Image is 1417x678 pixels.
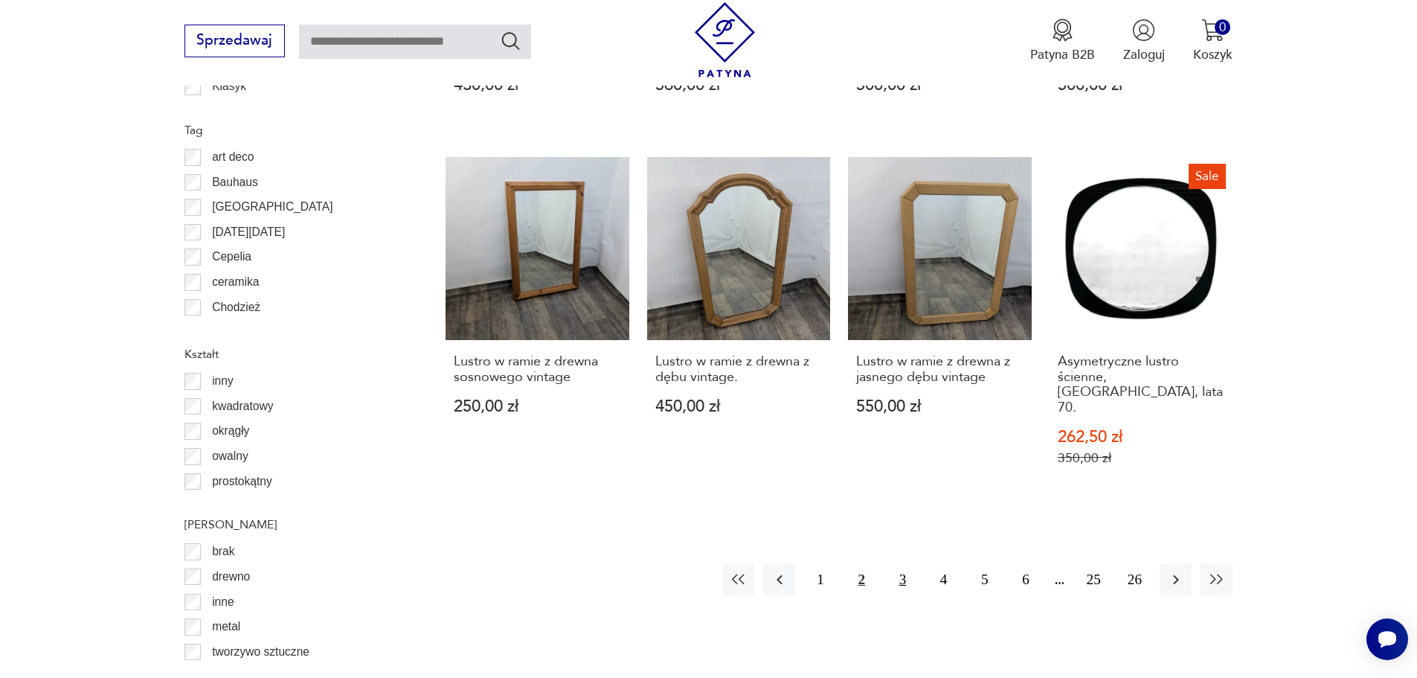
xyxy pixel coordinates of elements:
p: 560,00 zł [655,77,823,93]
button: 25 [1078,563,1110,595]
p: 500,00 zł [1058,77,1225,93]
button: Sprzedawaj [184,25,285,57]
button: 26 [1119,563,1151,595]
p: tworzywo sztuczne [212,642,309,662]
p: metal [212,617,240,636]
p: Cepelia [212,247,251,266]
a: Lustro w ramie z drewna sosnowego vintageLustro w ramie z drewna sosnowego vintage250,00 zł [446,157,629,502]
p: 430,00 zł [454,77,621,93]
p: inny [212,371,234,391]
p: okrągły [212,421,249,441]
button: Zaloguj [1123,19,1165,63]
img: Patyna - sklep z meblami i dekoracjami vintage [687,2,762,77]
p: Tag [184,121,403,140]
p: art deco [212,147,254,167]
p: inne [212,592,234,612]
button: 2 [846,563,878,595]
p: [GEOGRAPHIC_DATA] [212,197,332,217]
p: brak [212,542,234,561]
a: Ikona medaluPatyna B2B [1030,19,1095,63]
h3: Asymetryczne lustro ścienne, [GEOGRAPHIC_DATA], lata 70. [1058,354,1225,415]
button: 4 [928,563,960,595]
p: Patyna B2B [1030,46,1095,63]
p: 450,00 zł [655,399,823,415]
a: Lustro w ramie z drewna z dębu vintage.Lustro w ramie z drewna z dębu vintage.450,00 zł [647,157,831,502]
h3: Lustro w ramie z drewna z dębu vintage. [655,354,823,385]
button: 1 [804,563,836,595]
button: Patyna B2B [1030,19,1095,63]
p: Klasyk [212,77,246,96]
img: Ikona medalu [1051,19,1074,42]
button: 5 [968,563,1000,595]
p: 262,50 zł [1058,429,1225,445]
p: Zaloguj [1123,46,1165,63]
p: 250,00 zł [454,399,621,415]
h3: Lustro w ramie z drewna z jasnego dębu vintage [856,354,1024,385]
p: Chodzież [212,298,260,317]
p: Bauhaus [212,173,258,192]
p: Ćmielów [212,322,257,342]
p: prostokątny [212,472,272,491]
p: ceramika [212,272,259,292]
button: 6 [1009,563,1041,595]
h3: Lustro w ramie z drewna sosnowego vintage [454,354,621,385]
button: 0Koszyk [1193,19,1233,63]
a: SaleAsymetryczne lustro ścienne, Polska, lata 70.Asymetryczne lustro ścienne, [GEOGRAPHIC_DATA], ... [1050,157,1233,502]
img: Ikonka użytkownika [1132,19,1155,42]
p: drewno [212,567,250,586]
p: owalny [212,447,248,466]
p: Koszyk [1193,46,1233,63]
p: 350,00 zł [1058,450,1225,466]
button: 3 [887,563,919,595]
iframe: Smartsupp widget button [1366,618,1408,660]
button: Szukaj [500,30,521,51]
p: Kształt [184,345,403,364]
p: [DATE][DATE] [212,223,285,242]
a: Lustro w ramie z drewna z jasnego dębu vintageLustro w ramie z drewna z jasnego dębu vintage550,0... [848,157,1032,502]
p: 550,00 zł [856,399,1024,415]
img: Ikona koszyka [1201,19,1224,42]
div: 0 [1215,19,1230,35]
a: Sprzedawaj [184,36,285,48]
p: 500,00 zł [856,77,1024,93]
p: [PERSON_NAME] [184,515,403,534]
p: kwadratowy [212,397,273,416]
